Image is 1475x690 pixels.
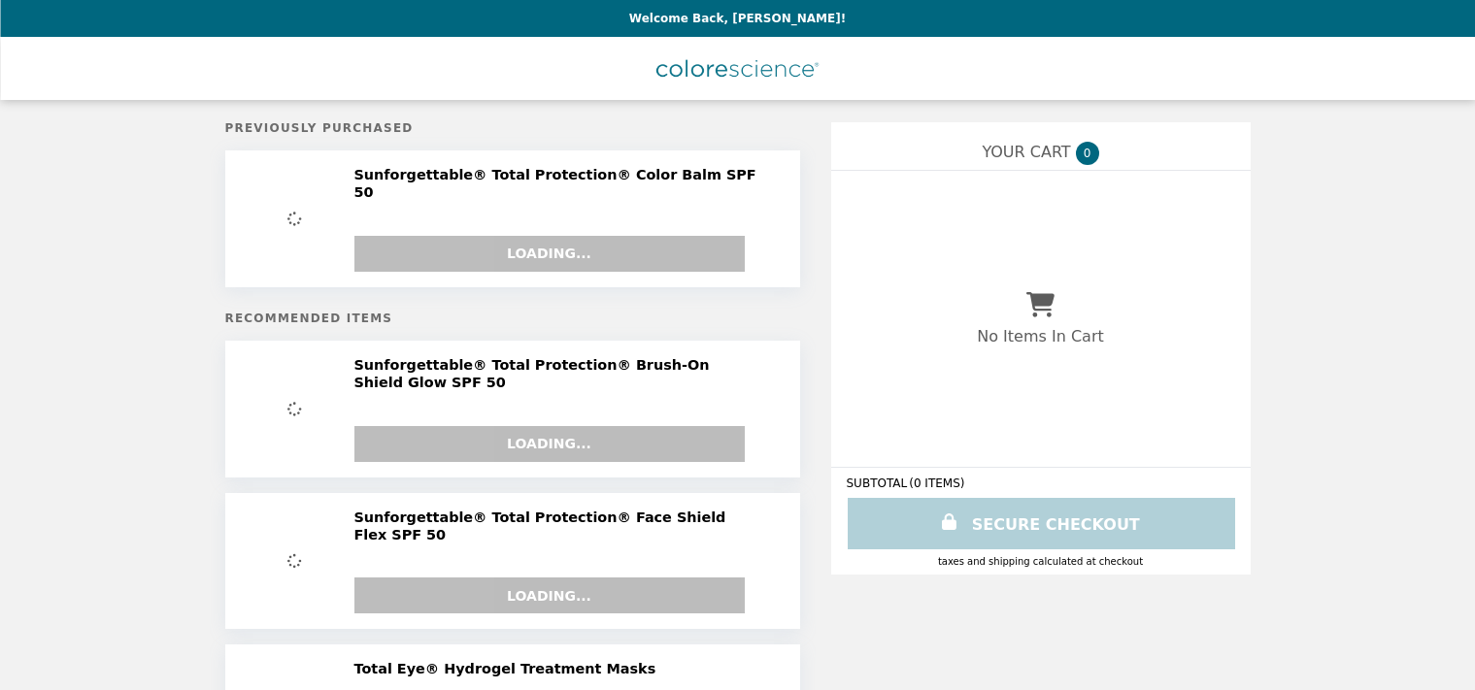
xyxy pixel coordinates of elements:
h5: Previously Purchased [225,121,800,135]
h5: Recommended Items [225,312,800,325]
p: Welcome Back, [PERSON_NAME]! [629,12,846,25]
span: SUBTOTAL [847,476,910,490]
div: Taxes and Shipping calculated at checkout [847,556,1235,567]
img: Brand Logo [656,49,820,88]
h2: Sunforgettable® Total Protection® Color Balm SPF 50 [354,166,771,202]
span: ( 0 ITEMS ) [909,476,964,490]
span: 0 [1076,142,1099,165]
h2: Total Eye® Hydrogel Treatment Masks [354,660,664,677]
span: YOUR CART [982,143,1070,161]
h2: Sunforgettable® Total Protection® Brush-On Shield Glow SPF 50 [354,356,771,392]
h2: Sunforgettable® Total Protection® Face Shield Flex SPF 50 [354,509,771,544]
p: No Items In Cart [977,327,1103,345]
